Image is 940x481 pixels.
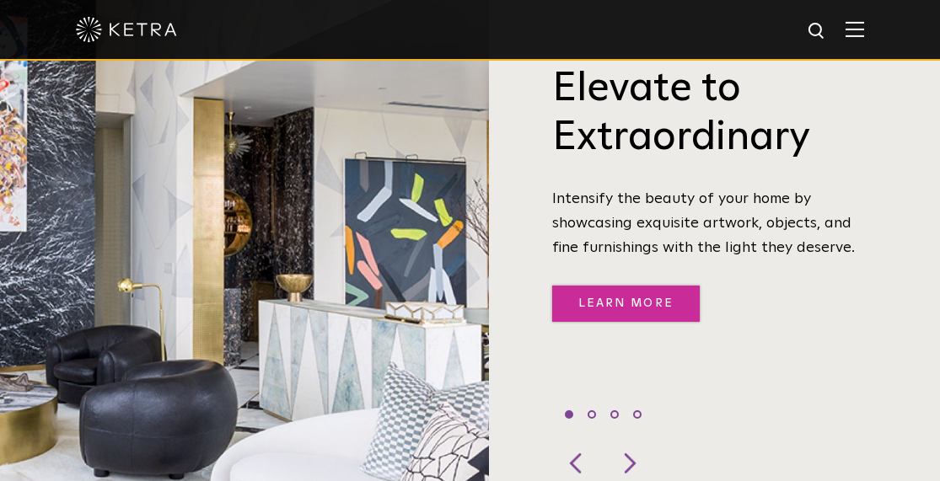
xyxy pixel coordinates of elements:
a: Learn More [552,286,700,322]
img: Hamburger%20Nav.svg [846,21,864,37]
h3: Elevate to Extraordinary [552,65,868,162]
img: search icon [807,21,828,42]
span: Intensify the beauty of your home by showcasing exquisite artwork, objects, and fine furnishings ... [552,191,855,255]
img: ketra-logo-2019-white [76,17,177,42]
